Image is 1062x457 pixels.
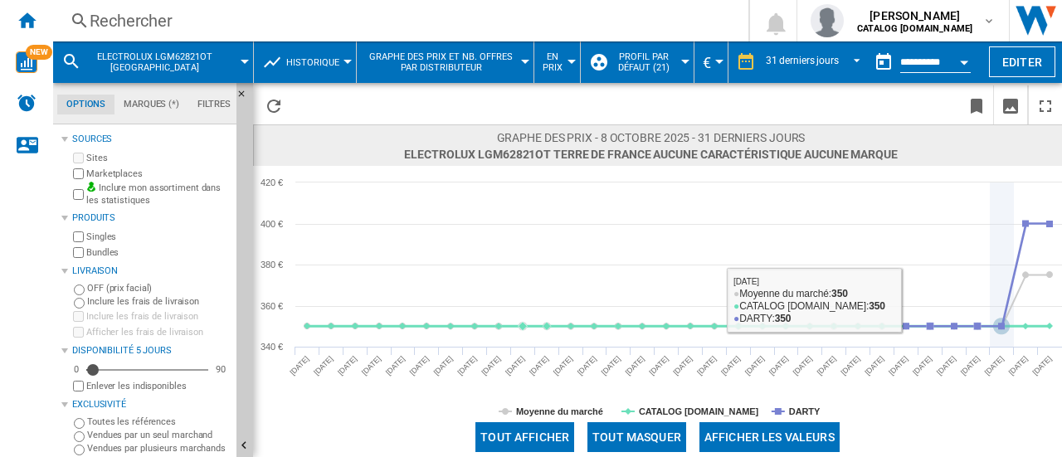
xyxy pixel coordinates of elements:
[408,354,431,377] tspan: [DATE]
[88,41,238,83] button: ELECTROLUX LGM62821OT [GEOGRAPHIC_DATA]
[365,51,517,73] span: Graphe des prix et nb. offres par distributeur
[611,41,685,83] button: Profil par défaut (21)
[86,246,230,259] label: Bundles
[88,51,222,73] span: ELECTROLUX LGM62821OT TERRE DE FRANCE
[26,45,52,60] span: NEW
[73,231,84,242] input: Singles
[86,380,230,392] label: Enlever les indisponibles
[694,41,728,83] md-menu: Currency
[257,85,290,124] button: Recharger
[648,354,670,377] tspan: [DATE]
[86,231,230,243] label: Singles
[262,41,348,83] div: Historique
[480,354,503,377] tspan: [DATE]
[73,153,84,163] input: Sites
[432,354,455,377] tspan: [DATE]
[949,45,979,75] button: Open calendar
[261,301,283,311] tspan: 360 €
[289,354,311,377] tspan: [DATE]
[600,354,622,377] tspan: [DATE]
[404,146,898,163] span: ELECTROLUX LGM62821OT TERRE DE FRANCE Aucune caractéristique Aucune marque
[864,354,886,377] tspan: [DATE]
[543,41,572,83] button: En prix
[17,93,37,113] img: alerts-logo.svg
[456,354,479,377] tspan: [DATE]
[73,381,84,391] input: Afficher les frais de livraison
[360,354,382,377] tspan: [DATE]
[74,418,85,429] input: Toutes les références
[70,363,83,376] div: 0
[86,182,230,207] label: Inclure mon assortiment dans les statistiques
[504,354,526,377] tspan: [DATE]
[312,354,334,377] tspan: [DATE]
[911,354,933,377] tspan: [DATE]
[703,41,719,83] button: €
[87,295,230,308] label: Inclure les frais de livraison
[61,41,245,83] div: ELECTROLUX LGM62821OT [GEOGRAPHIC_DATA]
[86,310,230,323] label: Inclure les frais de livraison
[576,354,598,377] tspan: [DATE]
[72,265,230,278] div: Livraison
[73,327,84,338] input: Afficher les frais de livraison
[57,95,114,114] md-tab-item: Options
[624,354,646,377] tspan: [DATE]
[767,354,790,377] tspan: [DATE]
[589,41,685,83] div: Profil par défaut (21)
[699,422,840,452] button: Afficher les valeurs
[74,298,85,309] input: Inclure les frais de livraison
[188,95,240,114] md-tab-item: Filtres
[90,9,705,32] div: Rechercher
[792,354,814,377] tspan: [DATE]
[935,354,957,377] tspan: [DATE]
[73,184,84,205] input: Inclure mon assortiment dans les statistiques
[86,362,208,378] md-slider: Disponibilité
[639,406,759,416] tspan: CATALOG [DOMAIN_NAME]
[1007,354,1030,377] tspan: [DATE]
[960,85,993,124] button: Créer un favoris
[528,354,550,377] tspan: [DATE]
[261,219,283,229] tspan: 400 €
[73,168,84,179] input: Marketplaces
[236,83,256,113] button: Masquer
[983,354,1006,377] tspan: [DATE]
[365,41,525,83] button: Graphe des prix et nb. offres par distributeur
[384,354,407,377] tspan: [DATE]
[516,406,603,416] tspan: Moyenne du marché
[840,354,862,377] tspan: [DATE]
[1031,354,1054,377] tspan: [DATE]
[766,55,839,66] div: 31 derniers jours
[212,363,230,376] div: 90
[867,46,900,79] button: md-calendar
[811,4,844,37] img: profile.jpg
[816,354,838,377] tspan: [DATE]
[261,342,283,352] tspan: 340 €
[475,422,574,452] button: Tout afficher
[404,129,898,146] span: Graphe des prix - 8 octobre 2025 - 31 derniers jours
[672,354,694,377] tspan: [DATE]
[611,51,677,73] span: Profil par défaut (21)
[72,133,230,146] div: Sources
[695,354,718,377] tspan: [DATE]
[286,41,348,83] button: Historique
[764,49,867,76] md-select: REPORTS.WIZARD.STEPS.REPORT.STEPS.REPORT_OPTIONS.PERIOD: 31 derniers jours
[587,422,686,452] button: Tout masquer
[74,284,85,295] input: OFF (prix facial)
[86,168,230,180] label: Marketplaces
[72,344,230,357] div: Disponibilité 5 Jours
[87,282,230,294] label: OFF (prix facial)
[743,354,766,377] tspan: [DATE]
[73,247,84,258] input: Bundles
[73,311,84,322] input: Inclure les frais de livraison
[336,354,358,377] tspan: [DATE]
[86,182,96,192] img: mysite-bg-18x18.png
[87,442,230,455] label: Vendues par plusieurs marchands
[86,152,230,164] label: Sites
[789,406,821,416] tspan: DARTY
[543,51,563,73] span: En prix
[74,445,85,455] input: Vendues par plusieurs marchands
[286,57,339,68] span: Historique
[86,326,230,338] label: Afficher les frais de livraison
